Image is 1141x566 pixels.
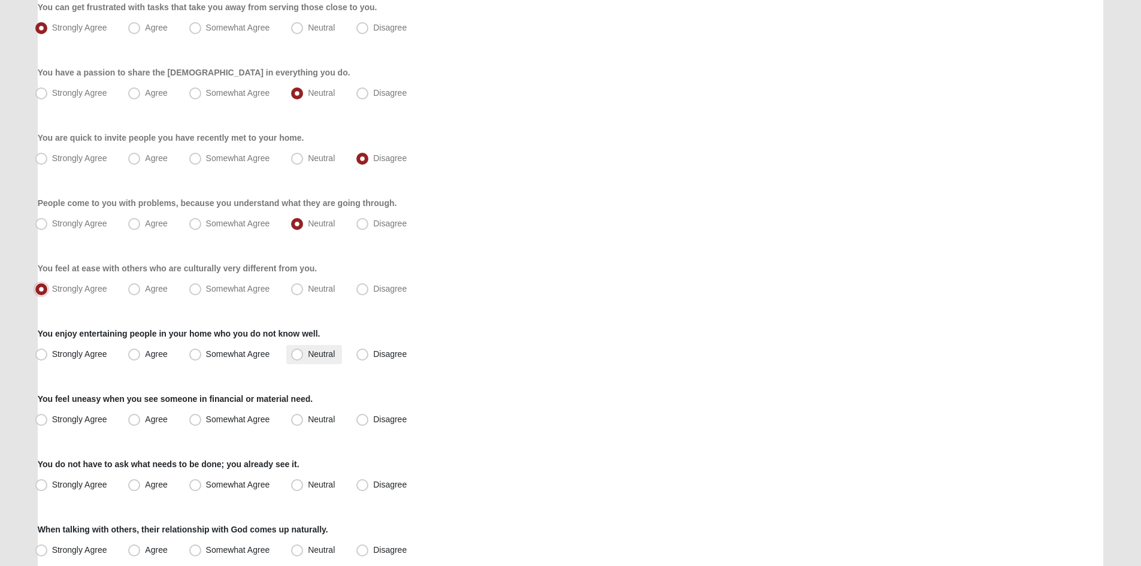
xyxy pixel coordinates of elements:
[52,414,107,424] span: Strongly Agree
[308,23,335,32] span: Neutral
[206,480,270,489] span: Somewhat Agree
[52,219,107,228] span: Strongly Agree
[145,480,167,489] span: Agree
[308,284,335,293] span: Neutral
[206,414,270,424] span: Somewhat Agree
[373,480,407,489] span: Disagree
[206,23,270,32] span: Somewhat Agree
[308,349,335,359] span: Neutral
[38,523,328,535] label: When talking with others, their relationship with God comes up naturally.
[308,153,335,163] span: Neutral
[373,23,407,32] span: Disagree
[38,66,350,78] label: You have a passion to share the [DEMOGRAPHIC_DATA] in everything you do.
[373,153,407,163] span: Disagree
[52,480,107,489] span: Strongly Agree
[373,284,407,293] span: Disagree
[373,88,407,98] span: Disagree
[38,458,299,470] label: You do not have to ask what needs to be done; you already see it.
[373,414,407,424] span: Disagree
[373,349,407,359] span: Disagree
[206,153,270,163] span: Somewhat Agree
[52,88,107,98] span: Strongly Agree
[145,349,167,359] span: Agree
[308,219,335,228] span: Neutral
[145,23,167,32] span: Agree
[145,414,167,424] span: Agree
[308,88,335,98] span: Neutral
[308,414,335,424] span: Neutral
[206,284,270,293] span: Somewhat Agree
[145,88,167,98] span: Agree
[38,328,320,340] label: You enjoy entertaining people in your home who you do not know well.
[38,197,397,209] label: People come to you with problems, because you understand what they are going through.
[206,88,270,98] span: Somewhat Agree
[308,480,335,489] span: Neutral
[145,153,167,163] span: Agree
[38,1,377,13] label: You can get frustrated with tasks that take you away from serving those close to you.
[206,219,270,228] span: Somewhat Agree
[373,219,407,228] span: Disagree
[145,219,167,228] span: Agree
[38,132,304,144] label: You are quick to invite people you have recently met to your home.
[145,284,167,293] span: Agree
[52,349,107,359] span: Strongly Agree
[52,284,107,293] span: Strongly Agree
[206,349,270,359] span: Somewhat Agree
[38,262,317,274] label: You feel at ease with others who are culturally very different from you.
[52,23,107,32] span: Strongly Agree
[38,393,313,405] label: You feel uneasy when you see someone in financial or material need.
[52,153,107,163] span: Strongly Agree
